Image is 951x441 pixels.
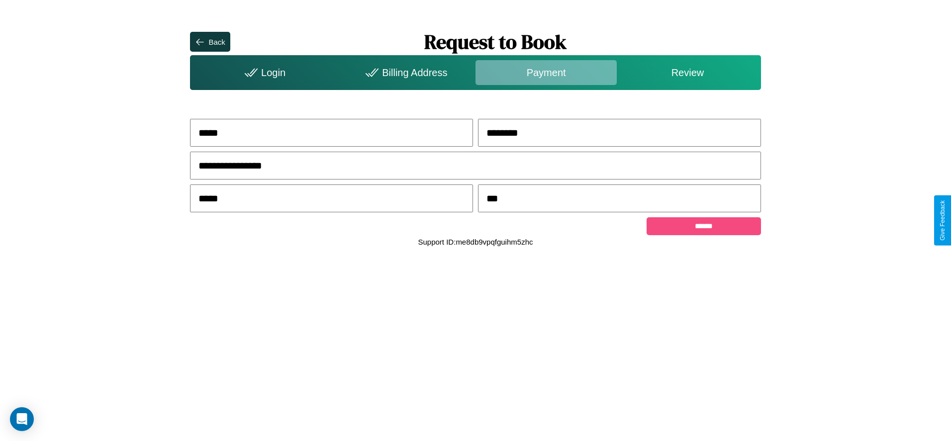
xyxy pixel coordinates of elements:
div: Give Feedback [939,200,946,241]
div: Back [208,38,225,46]
div: Billing Address [334,60,475,85]
div: Open Intercom Messenger [10,407,34,431]
div: Payment [475,60,617,85]
div: Review [617,60,758,85]
button: Back [190,32,230,52]
div: Login [192,60,334,85]
h1: Request to Book [230,28,761,55]
p: Support ID: me8db9vpqfguihm5zhc [418,235,533,249]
